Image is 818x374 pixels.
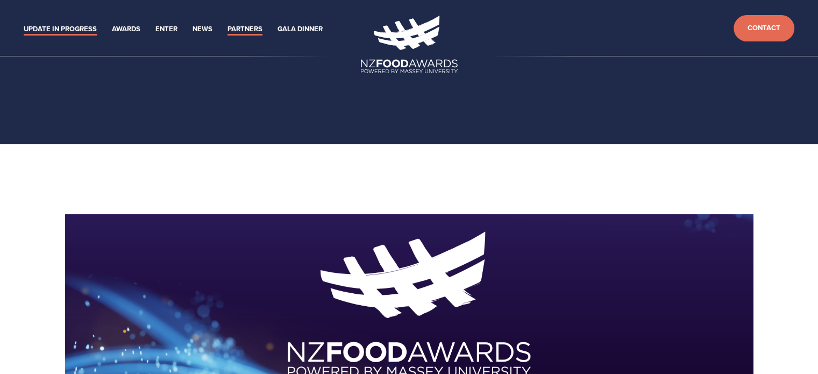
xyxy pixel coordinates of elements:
a: Partners [227,23,262,36]
a: Gala Dinner [278,23,323,36]
a: Update in Progress [24,23,97,36]
a: Enter [155,23,177,36]
a: Awards [112,23,140,36]
a: News [193,23,212,36]
a: Contact [734,15,794,41]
